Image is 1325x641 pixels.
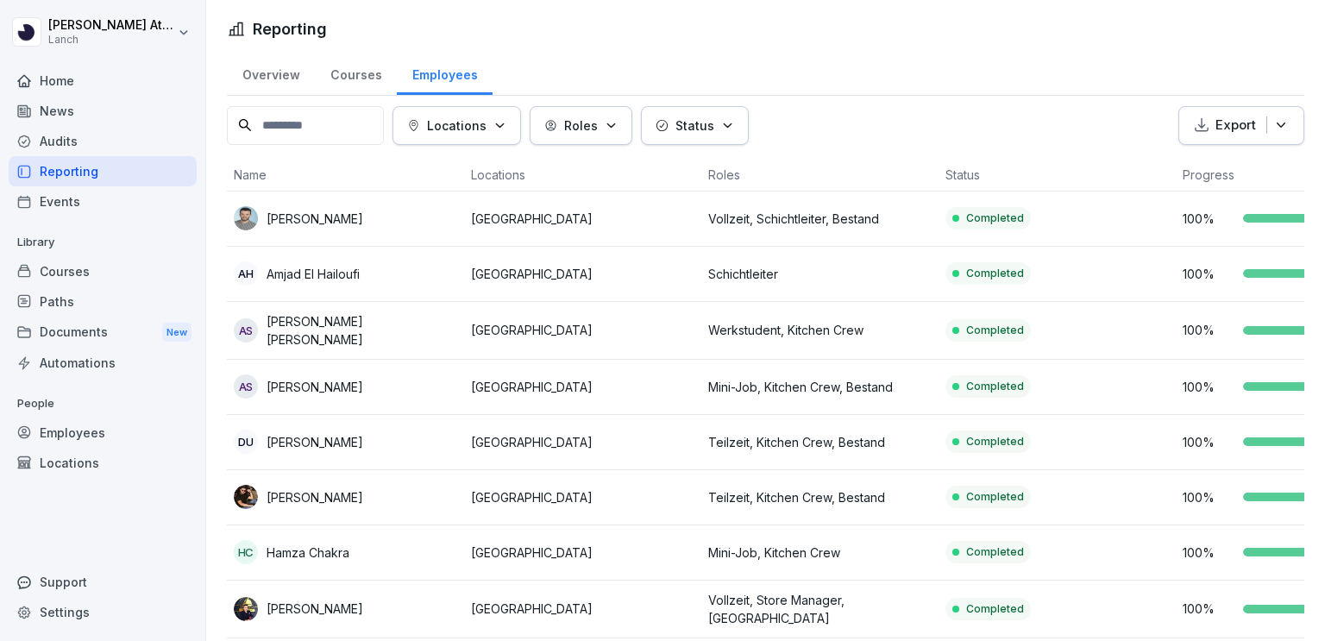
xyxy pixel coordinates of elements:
a: Paths [9,286,197,317]
div: New [162,323,192,342]
p: Library [9,229,197,256]
p: Completed [966,489,1024,505]
p: Completed [966,211,1024,226]
img: m4nh1onisuij1abk8mrks5qt.png [234,597,258,621]
a: Courses [9,256,197,286]
p: [GEOGRAPHIC_DATA] [471,265,694,283]
div: Support [9,567,197,597]
p: [PERSON_NAME] [PERSON_NAME] [267,312,457,349]
img: wjuly971i0y3uqkheb71wqyq.png [234,485,258,509]
p: Completed [966,266,1024,281]
a: Reporting [9,156,197,186]
p: 100 % [1183,321,1234,339]
p: 100 % [1183,378,1234,396]
div: HC [234,540,258,564]
p: [PERSON_NAME] [267,488,363,506]
p: Completed [966,323,1024,338]
p: [GEOGRAPHIC_DATA] [471,433,694,451]
p: Completed [966,379,1024,394]
th: Roles [701,159,939,192]
p: Vollzeit, Schichtleiter, Bestand [708,210,932,228]
p: [PERSON_NAME] [267,433,363,451]
a: Automations [9,348,197,378]
div: AS [234,318,258,342]
p: Completed [966,434,1024,449]
a: Audits [9,126,197,156]
p: Completed [966,544,1024,560]
a: News [9,96,197,126]
button: Locations [392,106,521,145]
img: cp97czd9e13kg1ytt0id7140.png [234,206,258,230]
button: Status [641,106,749,145]
a: DocumentsNew [9,317,197,349]
p: 100 % [1183,265,1234,283]
th: Status [939,159,1176,192]
p: [PERSON_NAME] [267,210,363,228]
p: [PERSON_NAME] [267,378,363,396]
p: 100 % [1183,600,1234,618]
div: AH [234,261,258,286]
p: [PERSON_NAME] [267,600,363,618]
p: 100 % [1183,210,1234,228]
p: Status [675,116,714,135]
p: 100 % [1183,433,1234,451]
p: Teilzeit, Kitchen Crew, Bestand [708,433,932,451]
p: Completed [966,601,1024,617]
p: Hamza Chakra [267,544,349,562]
a: Courses [315,51,397,95]
p: 100 % [1183,488,1234,506]
p: [GEOGRAPHIC_DATA] [471,600,694,618]
p: Mini-Job, Kitchen Crew [708,544,932,562]
th: Locations [464,159,701,192]
a: Employees [397,51,493,95]
p: Amjad El Hailoufi [267,265,360,283]
div: Documents [9,317,197,349]
a: Home [9,66,197,96]
a: Events [9,186,197,217]
p: 100 % [1183,544,1234,562]
a: Locations [9,448,197,478]
button: Export [1178,106,1304,145]
p: People [9,390,197,418]
p: Werkstudent, Kitchen Crew [708,321,932,339]
p: [GEOGRAPHIC_DATA] [471,488,694,506]
p: Lanch [48,34,174,46]
p: [GEOGRAPHIC_DATA] [471,544,694,562]
th: Name [227,159,464,192]
button: Roles [530,106,632,145]
div: DU [234,430,258,454]
a: Settings [9,597,197,627]
p: Vollzeit, Store Manager, [GEOGRAPHIC_DATA] [708,591,932,627]
p: [GEOGRAPHIC_DATA] [471,321,694,339]
a: Overview [227,51,315,95]
p: Schichtleiter [708,265,932,283]
p: Locations [427,116,487,135]
p: Mini-Job, Kitchen Crew, Bestand [708,378,932,396]
p: [GEOGRAPHIC_DATA] [471,210,694,228]
p: Export [1215,116,1256,135]
h1: Reporting [253,17,327,41]
p: Teilzeit, Kitchen Crew, Bestand [708,488,932,506]
a: Employees [9,418,197,448]
div: AS [234,374,258,399]
p: [GEOGRAPHIC_DATA] [471,378,694,396]
p: [PERSON_NAME] Attaoui [48,18,174,33]
p: Roles [564,116,598,135]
